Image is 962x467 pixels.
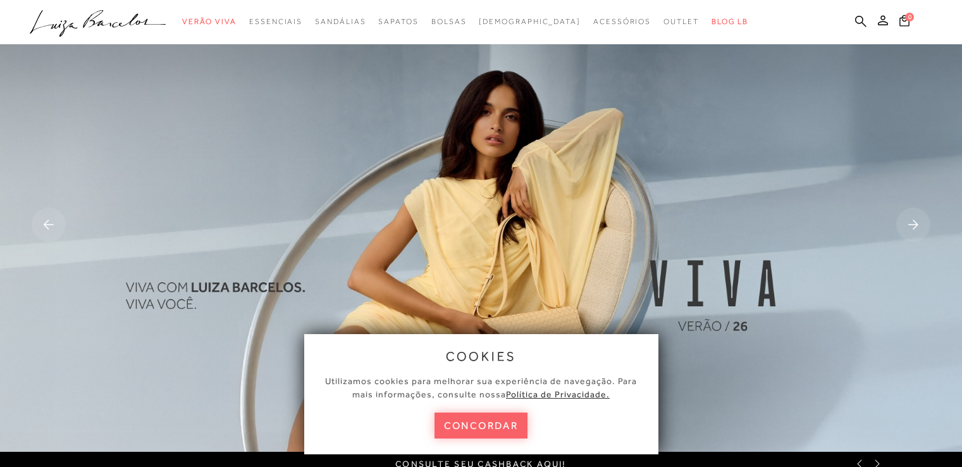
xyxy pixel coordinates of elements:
a: BLOG LB [712,10,748,34]
a: noSubCategoriesText [593,10,651,34]
span: 0 [905,13,914,22]
button: 0 [896,14,913,31]
span: BLOG LB [712,17,748,26]
a: noSubCategoriesText [479,10,581,34]
a: noSubCategoriesText [378,10,418,34]
span: Utilizamos cookies para melhorar sua experiência de navegação. Para mais informações, consulte nossa [325,376,637,399]
span: Acessórios [593,17,651,26]
span: Sapatos [378,17,418,26]
span: Outlet [663,17,699,26]
span: cookies [446,349,517,363]
a: noSubCategoriesText [249,10,302,34]
a: Política de Privacidade. [506,389,610,399]
a: noSubCategoriesText [315,10,366,34]
span: Sandálias [315,17,366,26]
span: Verão Viva [182,17,237,26]
a: noSubCategoriesText [182,10,237,34]
a: noSubCategoriesText [663,10,699,34]
span: Bolsas [431,17,467,26]
a: noSubCategoriesText [431,10,467,34]
span: Essenciais [249,17,302,26]
span: [DEMOGRAPHIC_DATA] [479,17,581,26]
button: concordar [435,413,528,439]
